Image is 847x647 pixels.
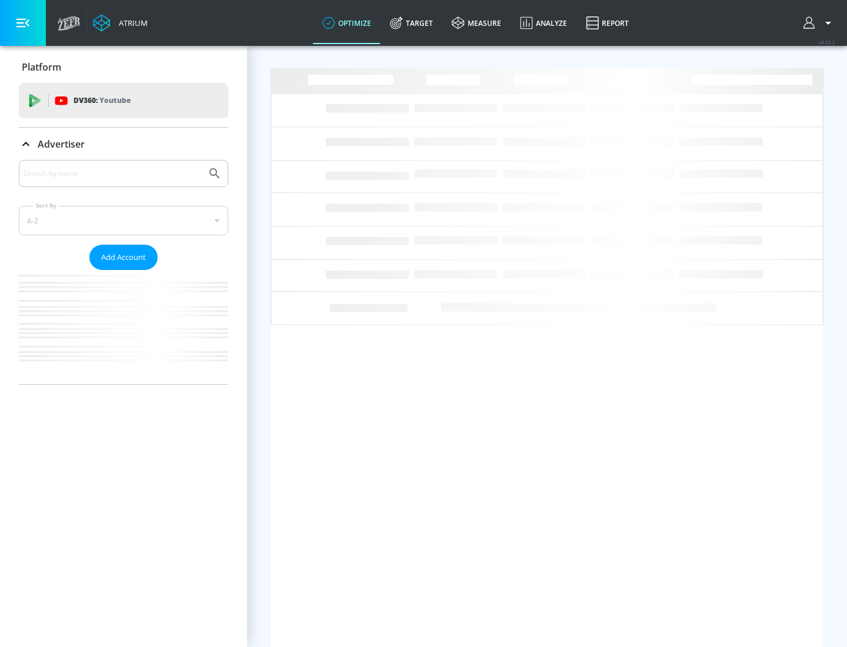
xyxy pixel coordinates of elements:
span: Add Account [101,251,146,264]
p: Youtube [99,94,131,106]
a: measure [442,2,511,44]
div: Advertiser [19,160,228,384]
p: Platform [22,61,61,74]
a: optimize [313,2,381,44]
p: Advertiser [38,138,85,151]
div: A-Z [19,206,228,235]
nav: list of Advertiser [19,270,228,384]
div: DV360: Youtube [19,83,228,118]
a: Target [381,2,442,44]
a: Atrium [93,14,148,32]
a: Analyze [511,2,576,44]
div: Advertiser [19,128,228,161]
label: Sort By [34,202,59,209]
button: Add Account [89,245,158,270]
div: Platform [19,51,228,84]
input: Search by name [24,166,202,181]
span: v 4.22.2 [819,39,835,45]
div: Atrium [114,18,148,28]
a: Report [576,2,638,44]
p: DV360: [74,94,131,107]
